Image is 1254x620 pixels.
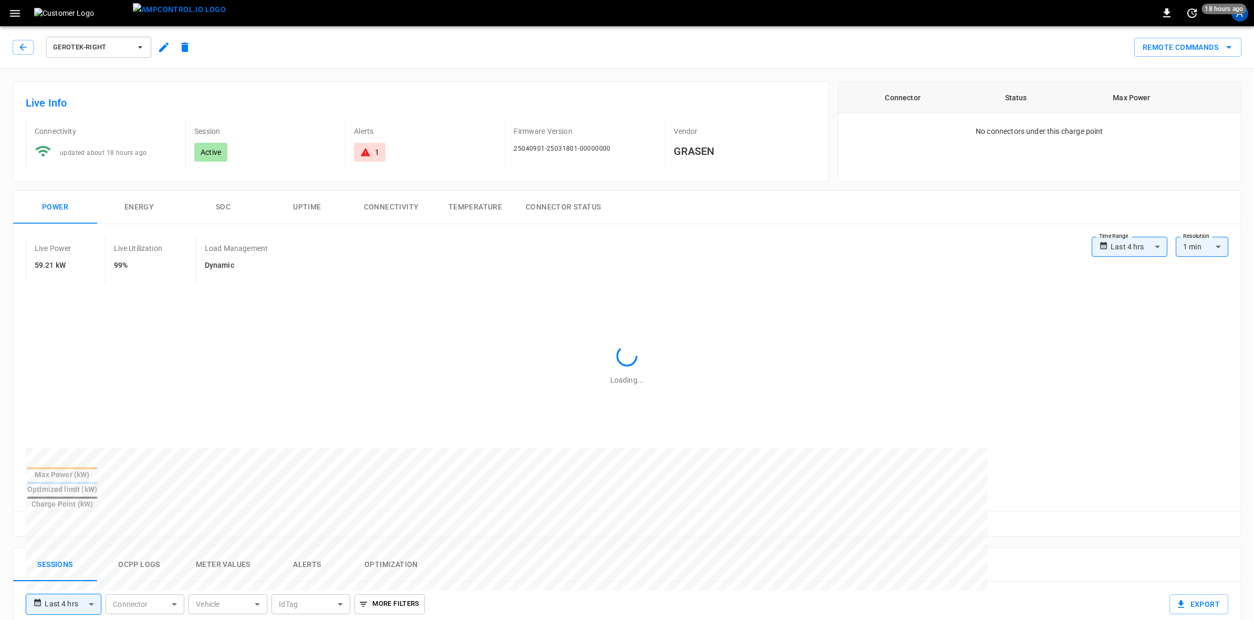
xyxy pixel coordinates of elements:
[201,147,221,157] p: Active
[1134,38,1241,57] div: remote commands options
[34,8,129,18] img: Customer Logo
[976,126,1103,136] p: No connectors under this charge point
[1169,594,1228,614] button: Export
[838,82,968,113] th: Connector
[349,548,433,582] button: Optimization
[514,145,610,152] span: 25040901-25031801-00000000
[1201,4,1246,14] span: 18 hours ago
[354,594,424,614] button: More Filters
[349,191,433,224] button: Connectivity
[1099,232,1128,240] label: Time Range
[60,149,147,156] span: updated about 18 hours ago
[517,191,609,224] button: Connector Status
[610,376,644,384] span: Loading...
[1176,237,1228,257] div: 1 min
[181,191,265,224] button: SOC
[205,260,268,271] h6: Dynamic
[1134,38,1241,57] button: Remote Commands
[97,548,181,582] button: Ocpp logs
[114,243,162,254] p: Live Utilization
[35,243,71,254] p: Live Power
[674,126,816,136] p: Vendor
[674,143,816,160] h6: GRASEN
[97,191,181,224] button: Energy
[53,41,131,54] span: Gerotek-Right
[114,260,162,271] h6: 99%
[375,147,379,157] div: 1
[181,548,265,582] button: Meter Values
[265,191,349,224] button: Uptime
[265,548,349,582] button: Alerts
[194,126,337,136] p: Session
[13,191,97,224] button: Power
[205,243,268,254] p: Load Management
[35,126,177,136] p: Connectivity
[133,3,226,16] img: ampcontrol.io logo
[1184,5,1200,22] button: set refresh interval
[968,82,1064,113] th: Status
[35,260,71,271] h6: 59.21 kW
[514,126,656,136] p: Firmware Version
[1064,82,1199,113] th: Max Power
[46,37,151,58] button: Gerotek-Right
[354,126,496,136] p: Alerts
[1183,232,1209,240] label: Resolution
[433,191,517,224] button: Temperature
[45,594,101,614] div: Last 4 hrs
[13,548,97,582] button: Sessions
[26,94,816,111] h6: Live Info
[1111,237,1167,257] div: Last 4 hrs
[838,82,1241,113] table: connector table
